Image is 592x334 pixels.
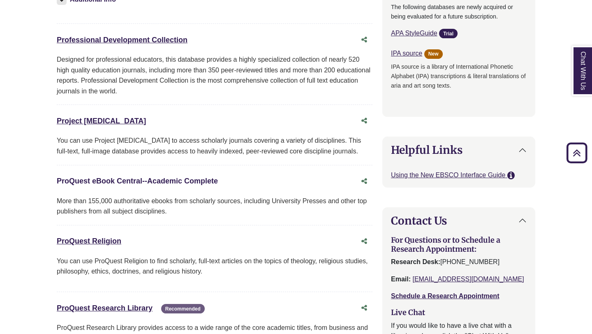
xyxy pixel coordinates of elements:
strong: Email: [391,276,411,283]
p: [PHONE_NUMBER] [391,257,527,267]
div: Designed for professional educators, this database provides a highly specialized collection of ne... [57,54,372,96]
a: [EMAIL_ADDRESS][DOMAIN_NAME] [412,276,524,283]
a: Using the New EBSCO Interface Guide [391,172,507,179]
a: APA StyleGuide [391,30,437,37]
h3: Live Chat [391,308,527,317]
span: New [424,49,443,59]
div: You can use Project [MEDICAL_DATA] to access scholarly journals covering a variety of disciplines... [57,135,372,156]
a: IPA source [391,50,422,57]
span: Recommended [161,304,205,313]
a: Project [MEDICAL_DATA] [57,117,146,125]
button: Contact Us [383,208,535,234]
p: IPA source is a library of International Phonetic Alphabet (IPA) transcriptions & literal transla... [391,62,527,100]
button: Share this database [356,32,372,48]
a: Schedule a Research Appointment [391,292,499,299]
button: Share this database [356,300,372,316]
button: Share this database [356,174,372,189]
button: Share this database [356,234,372,249]
p: You can use ProQuest Religion to find scholarly, full-text articles on the topics of theology, re... [57,256,372,277]
a: ProQuest Research Library [57,304,153,312]
a: Back to Top [564,147,590,158]
span: Trial [439,29,458,38]
button: Share this database [356,113,372,129]
a: Professional Development Collection [57,36,187,44]
p: The following databases are newly acquired or being evaluated for a future subscription. [391,2,527,21]
button: Helpful Links [383,137,535,163]
div: More than 155,000 authoritative ebooks from scholarly sources, including University Presses and o... [57,196,372,217]
a: ProQuest Religion [57,237,121,245]
a: ProQuest eBook Central--Academic Complete [57,177,218,185]
strong: Research Desk: [391,258,440,265]
h3: For Questions or to Schedule a Research Appointment: [391,236,527,253]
